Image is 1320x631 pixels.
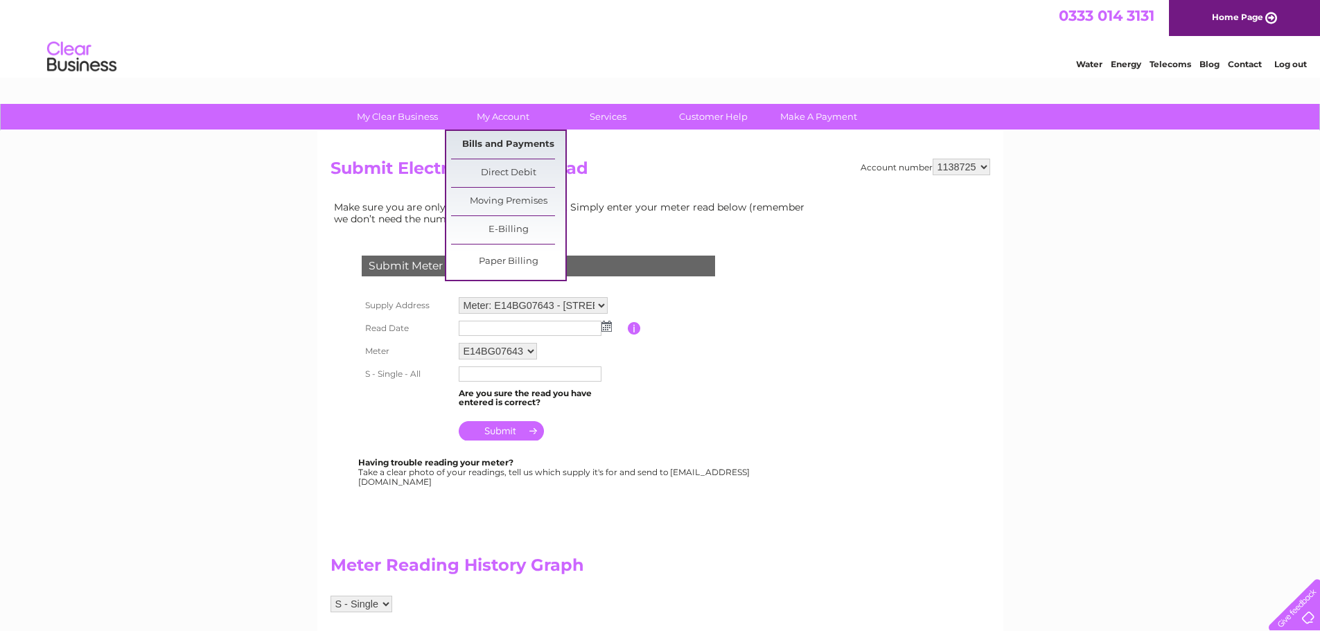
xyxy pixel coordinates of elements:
[628,322,641,335] input: Information
[358,339,455,363] th: Meter
[358,458,752,486] div: Take a clear photo of your readings, tell us which supply it's for and send to [EMAIL_ADDRESS][DO...
[455,385,628,411] td: Are you sure the read you have entered is correct?
[331,198,816,227] td: Make sure you are only paying for what you use. Simply enter your meter read below (remember we d...
[551,104,665,130] a: Services
[451,248,565,276] a: Paper Billing
[451,188,565,215] a: Moving Premises
[451,159,565,187] a: Direct Debit
[46,36,117,78] img: logo.png
[1059,7,1154,24] a: 0333 014 3131
[333,8,988,67] div: Clear Business is a trading name of Verastar Limited (registered in [GEOGRAPHIC_DATA] No. 3667643...
[459,421,544,441] input: Submit
[451,131,565,159] a: Bills and Payments
[358,457,513,468] b: Having trouble reading your meter?
[1228,59,1262,69] a: Contact
[362,256,715,276] div: Submit Meter Read
[340,104,455,130] a: My Clear Business
[601,321,612,332] img: ...
[358,363,455,385] th: S - Single - All
[446,104,560,130] a: My Account
[1111,59,1141,69] a: Energy
[1199,59,1220,69] a: Blog
[331,159,990,185] h2: Submit Electricity Meter Read
[358,317,455,339] th: Read Date
[656,104,771,130] a: Customer Help
[1150,59,1191,69] a: Telecoms
[1274,59,1307,69] a: Log out
[451,216,565,244] a: E-Billing
[1076,59,1102,69] a: Water
[331,556,816,582] h2: Meter Reading History Graph
[861,159,990,175] div: Account number
[762,104,876,130] a: Make A Payment
[358,294,455,317] th: Supply Address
